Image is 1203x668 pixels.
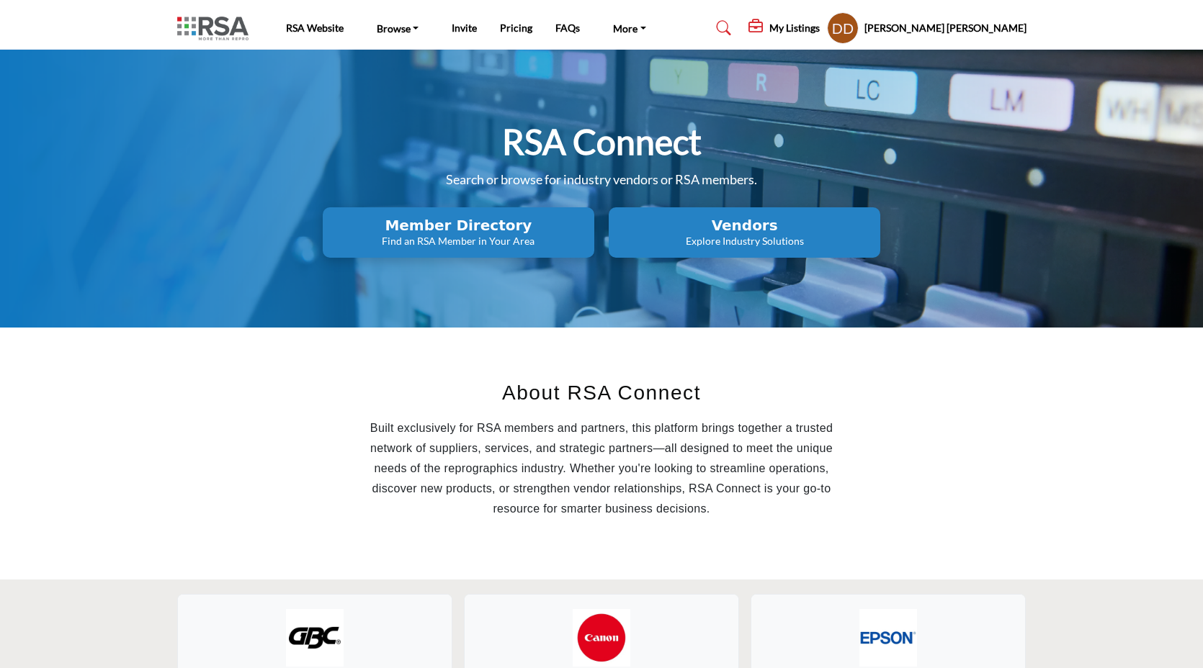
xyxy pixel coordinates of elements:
h2: About RSA Connect [354,378,850,408]
a: More [603,18,656,38]
button: Show hide supplier dropdown [827,12,859,44]
img: Epson [859,609,917,667]
p: Find an RSA Member in Your Area [327,234,590,248]
button: Vendors Explore Industry Solutions [609,207,880,258]
h2: Vendors [613,217,876,234]
h5: My Listings [769,22,820,35]
a: Pricing [500,22,532,34]
div: My Listings [748,19,820,37]
a: Invite [452,22,477,34]
a: Search [702,17,741,40]
p: Explore Industry Solutions [613,234,876,248]
p: Built exclusively for RSA members and partners, this platform brings together a trusted network o... [354,418,850,519]
img: Canon USA [573,609,630,667]
span: Search or browse for industry vendors or RSA members. [446,171,757,187]
h1: RSA Connect [502,119,702,164]
a: Browse [367,18,429,38]
button: Member Directory Find an RSA Member in Your Area [323,207,594,258]
img: Site Logo [177,17,256,40]
a: RSA Website [286,22,344,34]
h5: [PERSON_NAME] [PERSON_NAME] [864,21,1027,35]
img: ACCO Brands: GBC/SEAL [286,609,344,667]
a: FAQs [555,22,580,34]
h2: Member Directory [327,217,590,234]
